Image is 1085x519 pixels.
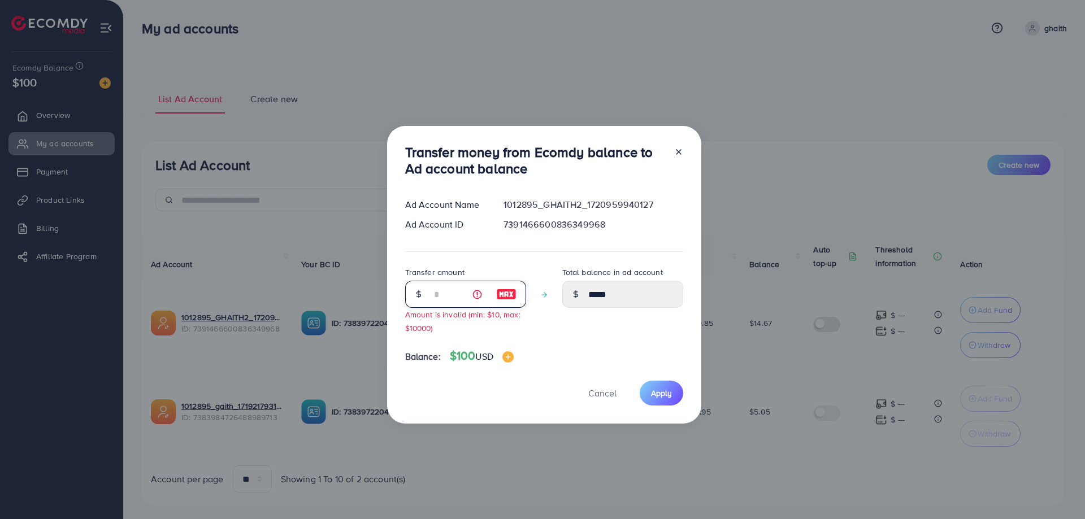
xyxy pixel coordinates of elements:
div: 1012895_GHAITH2_1720959940127 [494,198,692,211]
h3: Transfer money from Ecomdy balance to Ad account balance [405,144,665,177]
div: Ad Account ID [396,218,495,231]
img: image [502,351,514,363]
span: Balance: [405,350,441,363]
iframe: Chat [1037,468,1077,511]
button: Apply [640,381,683,405]
span: Cancel [588,387,617,399]
small: Amount is invalid (min: $10, max: $10000) [405,309,520,333]
h4: $100 [450,349,514,363]
img: image [496,287,517,301]
div: 7391466600836349968 [494,218,692,231]
span: Apply [651,387,672,399]
button: Cancel [574,381,631,405]
span: USD [475,350,493,363]
label: Transfer amount [405,267,465,278]
div: Ad Account Name [396,198,495,211]
label: Total balance in ad account [562,267,663,278]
